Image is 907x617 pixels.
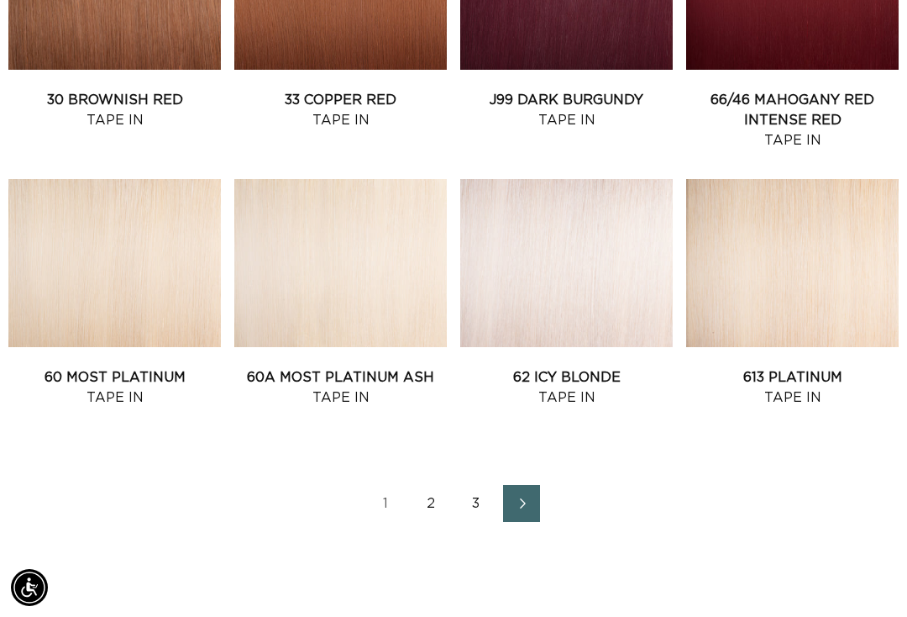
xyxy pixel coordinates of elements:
[8,485,899,522] nav: Pagination
[234,367,447,408] a: 60A Most Platinum Ash Tape In
[8,367,221,408] a: 60 Most Platinum Tape In
[460,90,673,130] a: J99 Dark Burgundy Tape In
[458,485,495,522] a: Page 3
[234,90,447,130] a: 33 Copper Red Tape In
[367,485,404,522] a: Page 1
[11,569,48,606] div: Accessibility Menu
[503,485,540,522] a: Next page
[686,367,899,408] a: 613 Platinum Tape In
[686,90,899,150] a: 66/46 Mahogany Red Intense Red Tape In
[460,367,673,408] a: 62 Icy Blonde Tape In
[412,485,449,522] a: Page 2
[8,90,221,130] a: 30 Brownish Red Tape In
